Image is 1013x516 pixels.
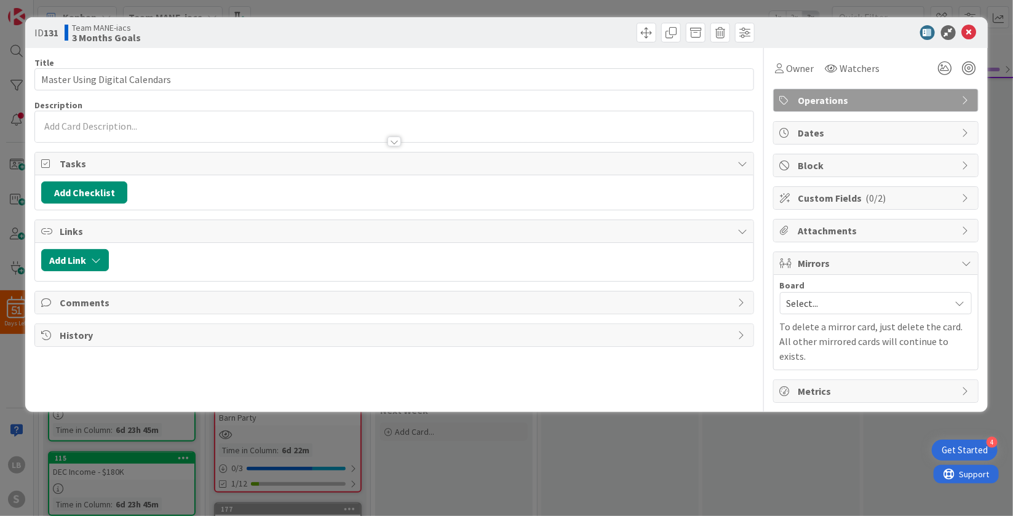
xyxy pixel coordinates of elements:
[798,93,956,108] span: Operations
[34,68,754,90] input: type card name here...
[942,444,988,456] div: Get Started
[780,281,805,290] span: Board
[798,384,956,399] span: Metrics
[787,295,944,312] span: Select...
[60,224,731,239] span: Links
[798,158,956,173] span: Block
[987,437,998,448] div: 4
[34,57,54,68] label: Title
[840,61,880,76] span: Watchers
[798,191,956,205] span: Custom Fields
[780,319,972,363] p: To delete a mirror card, just delete the card. All other mirrored cards will continue to exists.
[932,440,998,461] div: Open Get Started checklist, remaining modules: 4
[787,61,814,76] span: Owner
[41,249,109,271] button: Add Link
[866,192,886,204] span: ( 0/2 )
[34,100,82,111] span: Description
[72,33,141,42] b: 3 Months Goals
[798,125,956,140] span: Dates
[798,256,956,271] span: Mirrors
[41,181,127,204] button: Add Checklist
[34,25,58,40] span: ID
[72,23,141,33] span: Team MANE-iacs
[60,156,731,171] span: Tasks
[60,295,731,310] span: Comments
[26,2,56,17] span: Support
[798,223,956,238] span: Attachments
[60,328,731,343] span: History
[44,26,58,39] b: 131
